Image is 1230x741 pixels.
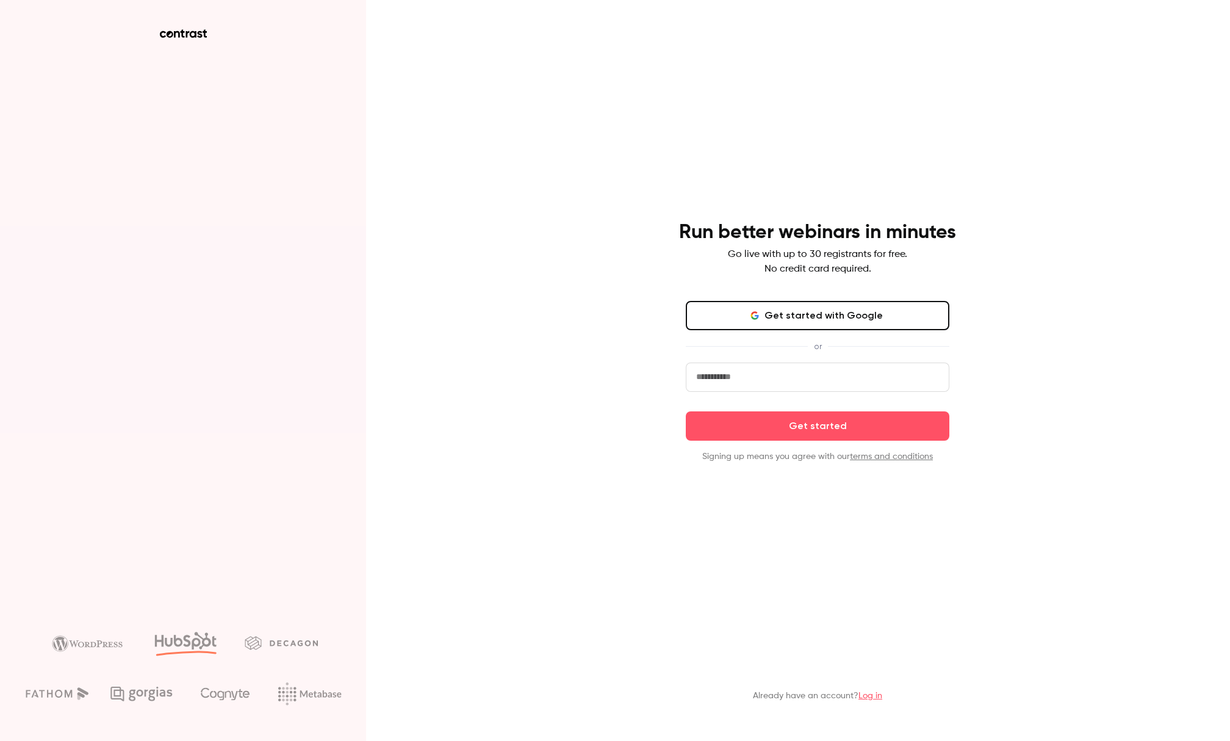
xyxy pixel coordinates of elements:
[686,411,949,441] button: Get started
[753,690,882,702] p: Already have an account?
[728,247,907,277] p: Go live with up to 30 registrants for free. No credit card required.
[808,340,828,353] span: or
[850,452,933,461] a: terms and conditions
[686,301,949,330] button: Get started with Google
[245,636,318,649] img: decagon
[679,220,956,245] h4: Run better webinars in minutes
[858,692,882,700] a: Log in
[686,450,949,463] p: Signing up means you agree with our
